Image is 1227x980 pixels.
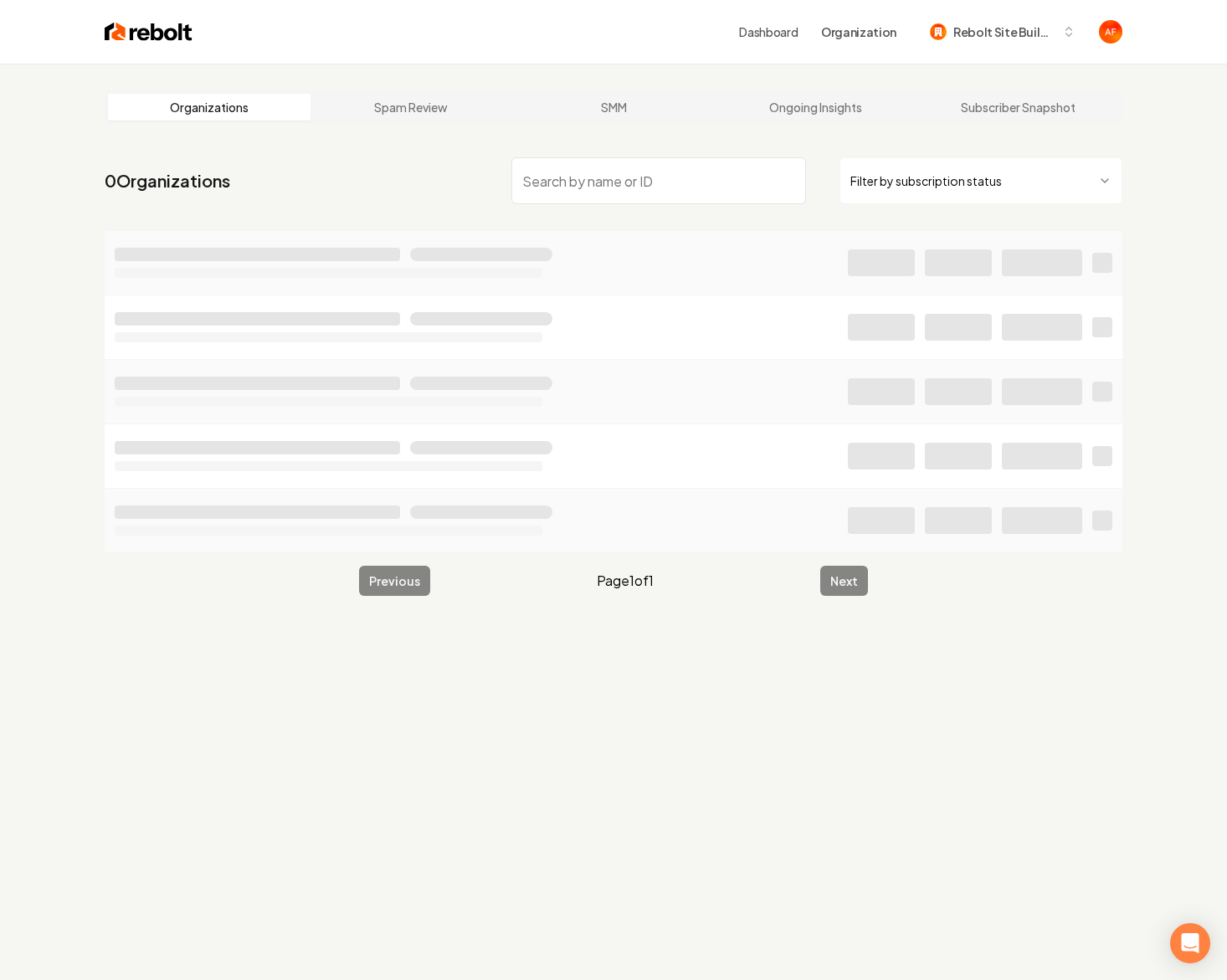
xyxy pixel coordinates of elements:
a: Spam Review [311,94,513,121]
button: Organization [811,17,906,47]
button: Open user button [1099,20,1122,44]
a: Dashboard [739,23,798,40]
img: Rebolt Logo [105,20,193,44]
a: SMM [512,94,715,121]
img: Rebolt Site Builder [930,23,947,40]
span: Rebolt Site Builder [953,23,1055,41]
a: Organizations [108,94,311,121]
a: 0Organizations [105,169,230,192]
a: Ongoing Insights [715,94,917,121]
input: Search by name or ID [511,157,806,204]
span: Page 1 of 1 [597,571,654,591]
img: Avan Fahimi [1099,20,1122,44]
div: Open Intercom Messenger [1170,923,1210,963]
a: Subscriber Snapshot [916,94,1119,121]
